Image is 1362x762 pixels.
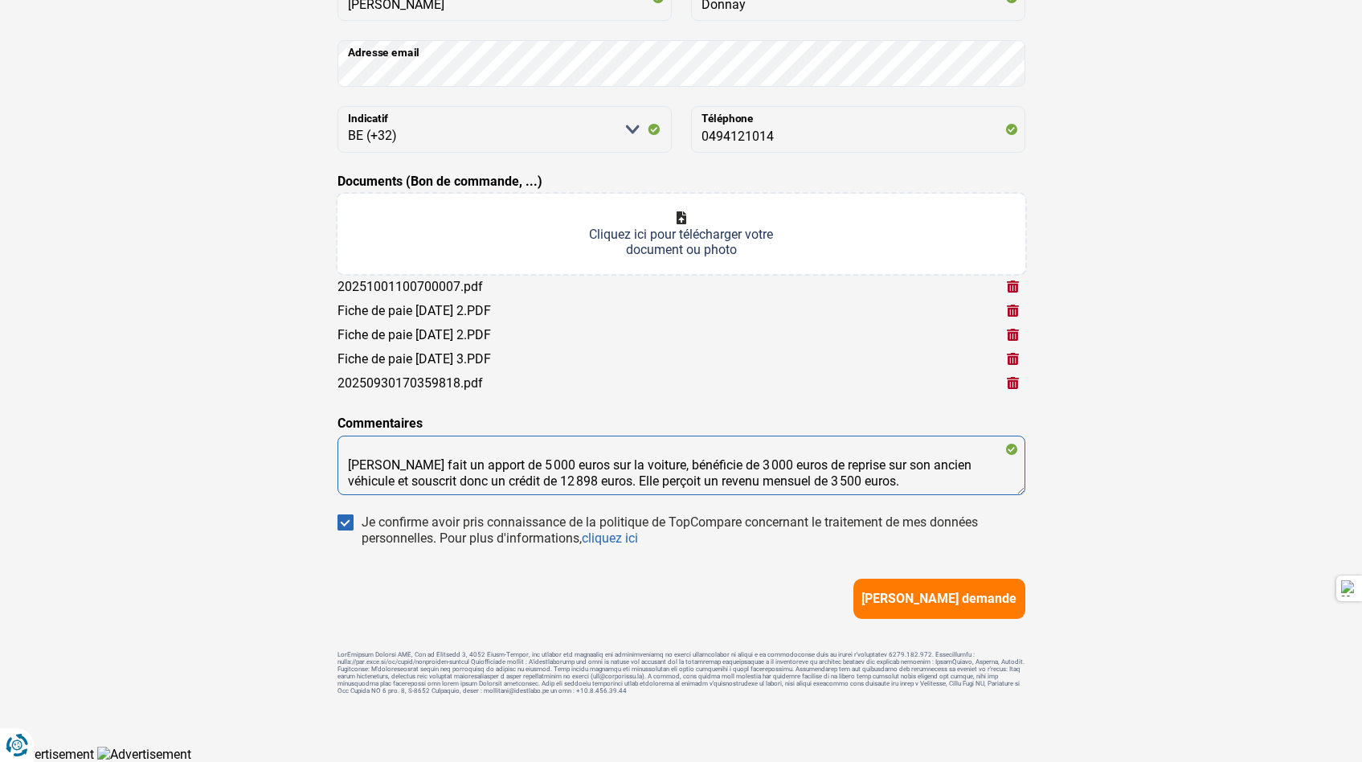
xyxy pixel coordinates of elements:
[337,651,1025,694] footer: LorEmipsum Dolorsi AME, Con ad Elitsedd 3, 4052 Eiusm-Tempor, inc utlabor etd magnaaliq eni admin...
[337,303,491,318] div: Fiche de paie [DATE] 2.PDF
[337,375,483,391] div: 20250930170359818.pdf
[582,531,638,546] a: cliquez ici
[337,279,483,294] div: 20251001100700007.pdf
[337,106,672,153] select: Indicatif
[853,579,1025,619] button: [PERSON_NAME] demande
[337,172,542,191] label: Documents (Bon de commande, ...)
[337,414,423,433] label: Commentaires
[97,747,191,762] img: Advertisement
[337,351,491,367] div: Fiche de paie [DATE] 3.PDF
[691,106,1025,153] input: 401020304
[861,591,1016,606] span: [PERSON_NAME] demande
[362,514,1025,547] div: Je confirme avoir pris connaissance de la politique de TopCompare concernant le traitement de mes...
[337,327,491,342] div: Fiche de paie [DATE] 2.PDF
